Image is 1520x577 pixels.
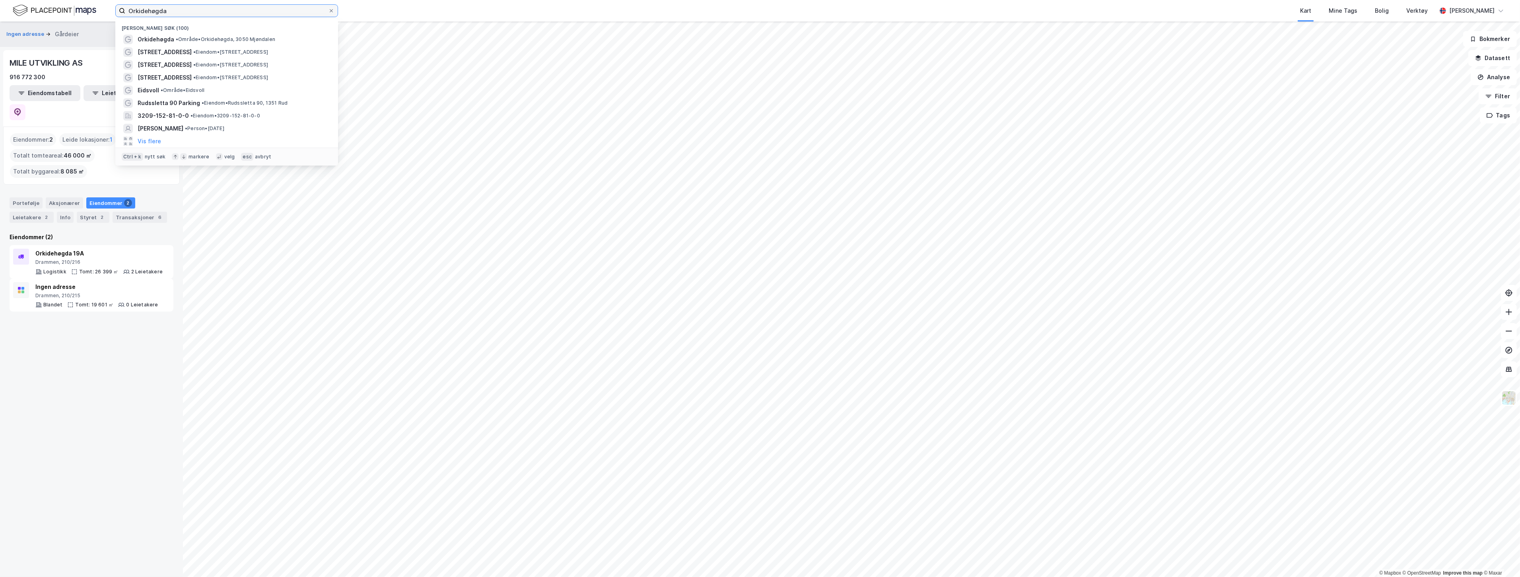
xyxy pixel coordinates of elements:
span: Eiendom • 3209-152-81-0-0 [190,113,260,119]
span: [STREET_ADDRESS] [138,47,192,57]
button: Ingen adresse [6,30,46,38]
span: 46 000 ㎡ [64,151,91,160]
span: Eiendom • [STREET_ADDRESS] [193,74,268,81]
div: Ctrl + k [122,153,143,161]
span: • [193,74,196,80]
div: Transaksjoner [113,212,167,223]
div: Mine Tags [1329,6,1357,16]
a: OpenStreetMap [1403,570,1441,576]
span: [STREET_ADDRESS] [138,60,192,70]
img: Z [1501,390,1516,405]
div: nytt søk [145,154,166,160]
span: Eidsvoll [138,86,159,95]
span: Orkidehøgda [138,35,174,44]
div: Leide lokasjoner : [59,133,116,146]
button: Leietakertabell [84,85,154,101]
span: • [161,87,163,93]
div: Eiendommer (2) [10,232,173,242]
span: • [193,49,196,55]
div: Tomt: 19 601 ㎡ [75,302,113,308]
span: [STREET_ADDRESS] [138,73,192,82]
div: Drammen, 210/215 [35,292,158,299]
button: Tags [1480,107,1517,123]
div: Aksjonærer [46,197,83,209]
button: Filter [1479,88,1517,104]
span: • [202,100,204,106]
div: Styret [77,212,109,223]
div: Totalt tomteareal : [10,149,95,162]
span: Eiendom • [STREET_ADDRESS] [193,49,268,55]
div: Drammen, 210/216 [35,259,163,265]
input: Søk på adresse, matrikkel, gårdeiere, leietakere eller personer [125,5,328,17]
div: 916 772 300 [10,72,45,82]
button: Vis flere [138,136,161,146]
button: Eiendomstabell [10,85,80,101]
span: 1 [110,135,113,144]
div: MILE UTVIKLING AS [10,57,84,69]
div: Gårdeier [55,29,79,39]
span: Område • Eidsvoll [161,87,204,94]
div: [PERSON_NAME] [1449,6,1495,16]
div: esc [241,153,253,161]
div: 2 [124,199,132,207]
span: • [176,36,178,42]
span: [PERSON_NAME] [138,124,183,133]
span: Rudssletta 90 Parking [138,98,200,108]
span: Person • [DATE] [185,125,224,132]
iframe: Chat Widget [1480,539,1520,577]
div: Kart [1300,6,1311,16]
button: Bokmerker [1463,31,1517,47]
span: 3209-152-81-0-0 [138,111,189,121]
div: avbryt [255,154,271,160]
div: 2 Leietakere [131,269,163,275]
div: Eiendommer : [10,133,56,146]
span: • [190,113,193,119]
div: 2 [43,213,51,221]
div: Tomt: 26 399 ㎡ [79,269,119,275]
a: Improve this map [1443,570,1483,576]
span: • [185,125,187,131]
div: velg [224,154,235,160]
div: [PERSON_NAME] søk (100) [115,19,338,33]
div: Logistikk [43,269,66,275]
span: • [193,62,196,68]
div: Orkidehøgda 19A [35,249,163,258]
div: 6 [156,213,164,221]
div: Eiendommer [86,197,135,209]
img: logo.f888ab2527a4732fd821a326f86c7f29.svg [13,4,96,18]
div: Kontrollprogram for chat [1480,539,1520,577]
div: Portefølje [10,197,43,209]
div: Blandet [43,302,62,308]
div: Ingen adresse [35,282,158,292]
span: Eiendom • Rudssletta 90, 1351 Rud [202,100,288,106]
div: Info [57,212,74,223]
div: Verktøy [1406,6,1428,16]
div: 0 Leietakere [126,302,158,308]
div: Bolig [1375,6,1389,16]
div: Leietakere [10,212,54,223]
span: 2 [49,135,53,144]
button: Datasett [1468,50,1517,66]
span: 8 085 ㎡ [60,167,84,176]
div: 2 [98,213,106,221]
span: Eiendom • [STREET_ADDRESS] [193,62,268,68]
div: markere [189,154,209,160]
a: Mapbox [1379,570,1401,576]
div: Totalt byggareal : [10,165,87,178]
span: Område • Orkidehøgda, 3050 Mjøndalen [176,36,275,43]
button: Analyse [1471,69,1517,85]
